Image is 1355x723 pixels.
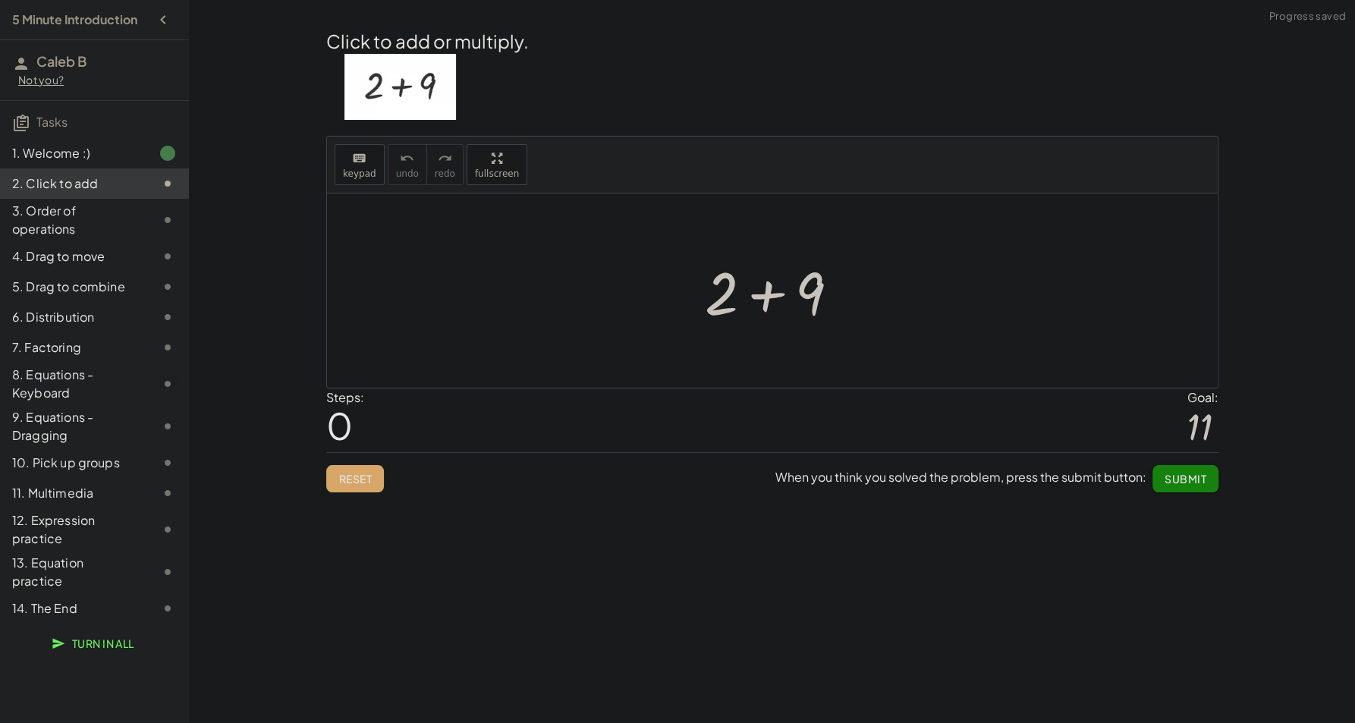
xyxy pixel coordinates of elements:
[159,454,177,472] i: Task not started.
[12,511,134,548] div: 12. Expression practice
[426,144,464,185] button: redoredo
[159,211,177,229] i: Task not started.
[159,599,177,618] i: Task not started.
[12,202,134,238] div: 3. Order of operations
[159,484,177,502] i: Task not started.
[396,168,419,179] span: undo
[42,630,146,657] button: Turn In All
[159,247,177,266] i: Task not started.
[1165,472,1206,486] span: Submit
[12,144,134,162] div: 1. Welcome :)
[400,149,414,168] i: undo
[12,308,134,326] div: 6. Distribution
[344,54,456,120] img: acc24cad2d66776ab3378aca534db7173dae579742b331bb719a8ca59f72f8de.webp
[36,114,68,130] span: Tasks
[55,637,134,650] span: Turn In All
[12,247,134,266] div: 4. Drag to move
[12,484,134,502] div: 11. Multimedia
[159,144,177,162] i: Task finished.
[159,338,177,357] i: Task not started.
[335,144,385,185] button: keyboardkeypad
[326,402,353,448] span: 0
[352,149,366,168] i: keyboard
[775,469,1146,485] span: When you think you solved the problem, press the submit button:
[343,168,376,179] span: keypad
[12,366,134,402] div: 8. Equations - Keyboard
[435,168,455,179] span: redo
[159,174,177,193] i: Task not started.
[12,11,137,29] h4: 5 Minute Introduction
[12,338,134,357] div: 7. Factoring
[467,144,527,185] button: fullscreen
[159,520,177,539] i: Task not started.
[388,144,427,185] button: undoundo
[12,278,134,296] div: 5. Drag to combine
[438,149,452,168] i: redo
[12,454,134,472] div: 10. Pick up groups
[1187,388,1218,407] div: Goal:
[475,168,519,179] span: fullscreen
[1269,9,1346,24] span: Progress saved
[326,389,364,405] label: Steps:
[159,278,177,296] i: Task not started.
[159,563,177,581] i: Task not started.
[326,28,1218,54] h2: Click to add or multiply.
[36,52,86,70] span: Caleb B
[12,554,134,590] div: 13. Equation practice
[12,599,134,618] div: 14. The End
[12,408,134,445] div: 9. Equations - Dragging
[159,308,177,326] i: Task not started.
[18,73,177,88] div: Not you?
[159,375,177,393] i: Task not started.
[159,417,177,435] i: Task not started.
[12,174,134,193] div: 2. Click to add
[1152,465,1218,492] button: Submit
